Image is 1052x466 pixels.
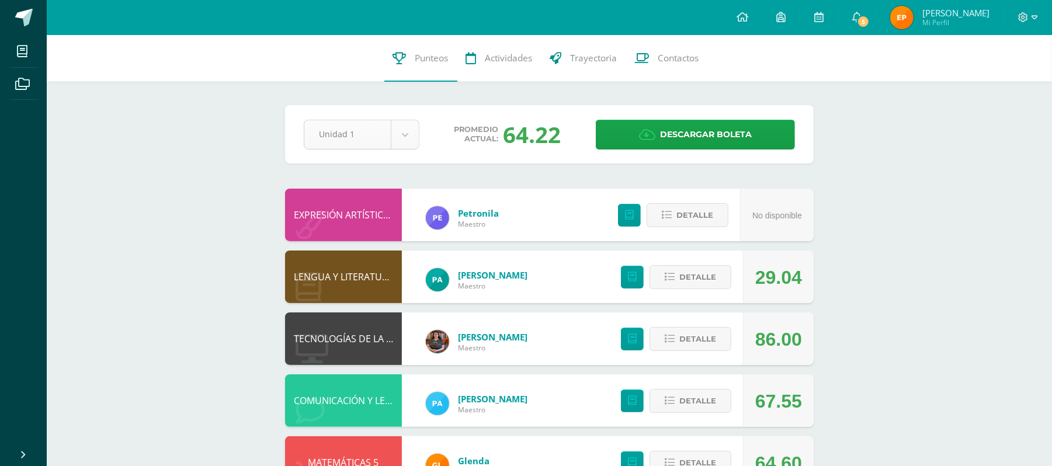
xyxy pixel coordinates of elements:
span: Detalle [676,204,713,226]
span: 5 [857,15,870,28]
span: Maestro [458,219,499,229]
button: Detalle [650,327,731,351]
span: Trayectoria [571,52,617,64]
span: Maestro [458,281,527,291]
div: EXPRESIÓN ARTÍSTICA (MOVIMIENTO) [285,189,402,241]
img: 5c99eb5223c44f6a28178f7daff48da6.png [426,206,449,229]
span: Detalle [679,390,716,412]
a: Descargar boleta [596,120,795,149]
div: 67.55 [755,375,802,427]
img: 53dbe22d98c82c2b31f74347440a2e81.png [426,268,449,291]
img: f8af5b44fb0e328c35fa8b041e684c34.png [890,6,914,29]
img: 60a759e8b02ec95d430434cf0c0a55c7.png [426,330,449,353]
span: Mi Perfil [922,18,989,27]
span: No disponible [752,211,802,220]
div: TECNOLOGÍAS DE LA INFORMACIÓN Y LA COMUNICACIÓN 5 [285,312,402,365]
button: Detalle [647,203,728,227]
a: Punteos [384,35,457,82]
span: Descargar boleta [660,120,752,149]
a: [PERSON_NAME] [458,331,527,343]
div: LENGUA Y LITERATURA 5 [285,251,402,303]
a: Petronila [458,207,499,219]
span: Detalle [679,266,716,288]
span: Actividades [485,52,533,64]
div: 29.04 [755,251,802,304]
div: 64.22 [504,119,561,149]
img: 4d02e55cc8043f0aab29493a7075c5f8.png [426,392,449,415]
span: Contactos [658,52,699,64]
span: Maestro [458,405,527,415]
div: 86.00 [755,313,802,366]
button: Detalle [650,389,731,413]
span: Punteos [415,52,449,64]
span: Maestro [458,343,527,353]
a: Trayectoria [541,35,626,82]
a: Contactos [626,35,708,82]
div: COMUNICACIÓN Y LENGUAJE L3 (INGLÉS) [285,374,402,427]
a: [PERSON_NAME] [458,393,527,405]
span: [PERSON_NAME] [922,7,989,19]
a: Unidad 1 [304,120,419,149]
button: Detalle [650,265,731,289]
a: [PERSON_NAME] [458,269,527,281]
span: Promedio actual: [454,125,499,144]
a: Actividades [457,35,541,82]
span: Unidad 1 [319,120,376,148]
span: Detalle [679,328,716,350]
